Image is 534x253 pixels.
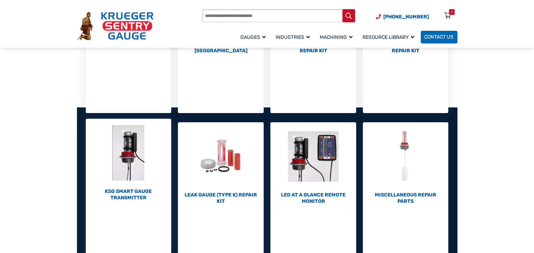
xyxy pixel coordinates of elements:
[383,14,429,20] span: [PHONE_NUMBER]
[240,34,266,40] span: Gauges
[363,122,449,204] a: Visit product category Miscellaneous Repair Parts
[86,119,172,187] img: KSG Smart Gauge Transmitter
[178,192,264,204] h2: Leak Gauge (Type K) Repair Kit
[270,192,356,204] h2: LED At A Glance Remote Monitor
[86,188,172,201] h2: KSG Smart Gauge Transmitter
[376,13,429,20] a: Phone Number (920) 434-8860
[237,30,272,44] a: Gauges
[421,31,457,43] a: Contact Us
[320,34,353,40] span: Machining
[86,119,172,201] a: Visit product category KSG Smart Gauge Transmitter
[178,122,264,204] a: Visit product category Leak Gauge (Type K) Repair Kit
[316,30,359,44] a: Machining
[272,30,316,44] a: Industries
[362,34,414,40] span: Resource Library
[276,34,310,40] span: Industries
[363,192,449,204] h2: Miscellaneous Repair Parts
[363,122,449,190] img: Miscellaneous Repair Parts
[424,34,454,40] span: Contact Us
[270,122,356,204] a: Visit product category LED At A Glance Remote Monitor
[359,30,421,44] a: Resource Library
[178,122,264,190] img: Leak Gauge (Type K) Repair Kit
[451,9,453,15] div: 0
[270,122,356,190] img: LED At A Glance Remote Monitor
[77,12,154,40] img: Krueger Sentry Gauge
